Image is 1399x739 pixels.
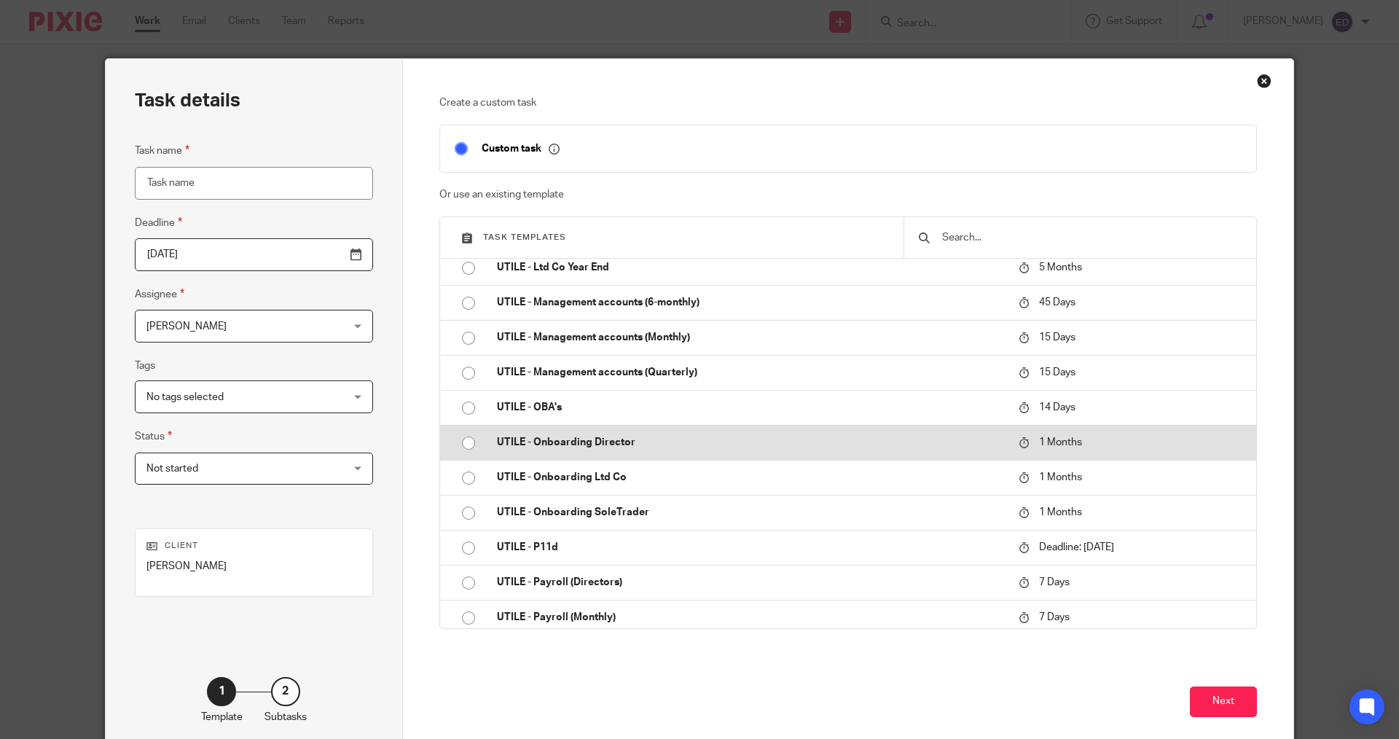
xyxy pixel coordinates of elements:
[135,142,189,159] label: Task name
[201,710,243,724] p: Template
[146,321,227,332] span: [PERSON_NAME]
[271,677,300,706] div: 2
[1039,402,1075,412] span: 14 Days
[439,187,1258,202] p: Or use an existing template
[497,470,1004,485] p: UTILE - Onboarding Ltd Co
[439,95,1258,110] p: Create a custom task
[497,575,1004,590] p: UTILE - Payroll (Directors)
[1039,472,1082,482] span: 1 Months
[1190,687,1257,718] button: Next
[497,540,1004,555] p: UTILE - P11d
[1039,332,1075,343] span: 15 Days
[497,295,1004,310] p: UTILE - Management accounts (6-monthly)
[146,464,198,474] span: Not started
[1039,542,1114,552] span: Deadline: [DATE]
[135,167,373,200] input: Task name
[482,142,560,155] p: Custom task
[1039,367,1075,378] span: 15 Days
[264,710,307,724] p: Subtasks
[497,505,1004,520] p: UTILE - Onboarding SoleTrader
[483,233,566,241] span: Task templates
[135,286,184,302] label: Assignee
[1039,297,1075,308] span: 45 Days
[135,428,172,445] label: Status
[146,392,224,402] span: No tags selected
[135,214,182,231] label: Deadline
[497,400,1004,415] p: UTILE - OBA's
[207,677,236,706] div: 1
[1039,262,1082,273] span: 5 Months
[497,435,1004,450] p: UTILE - Onboarding Director
[497,330,1004,345] p: UTILE - Management accounts (Monthly)
[1039,437,1082,447] span: 1 Months
[497,365,1004,380] p: UTILE - Management accounts (Quarterly)
[1257,74,1271,88] div: Close this dialog window
[1039,612,1070,622] span: 7 Days
[941,230,1242,246] input: Search...
[497,260,1004,275] p: UTILE - Ltd Co Year End
[1039,507,1082,517] span: 1 Months
[146,559,361,574] p: [PERSON_NAME]
[135,359,155,373] label: Tags
[135,238,373,271] input: Pick a date
[146,540,361,552] p: Client
[1039,577,1070,587] span: 7 Days
[135,88,240,113] h2: Task details
[497,610,1004,625] p: UTILE - Payroll (Monthly)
